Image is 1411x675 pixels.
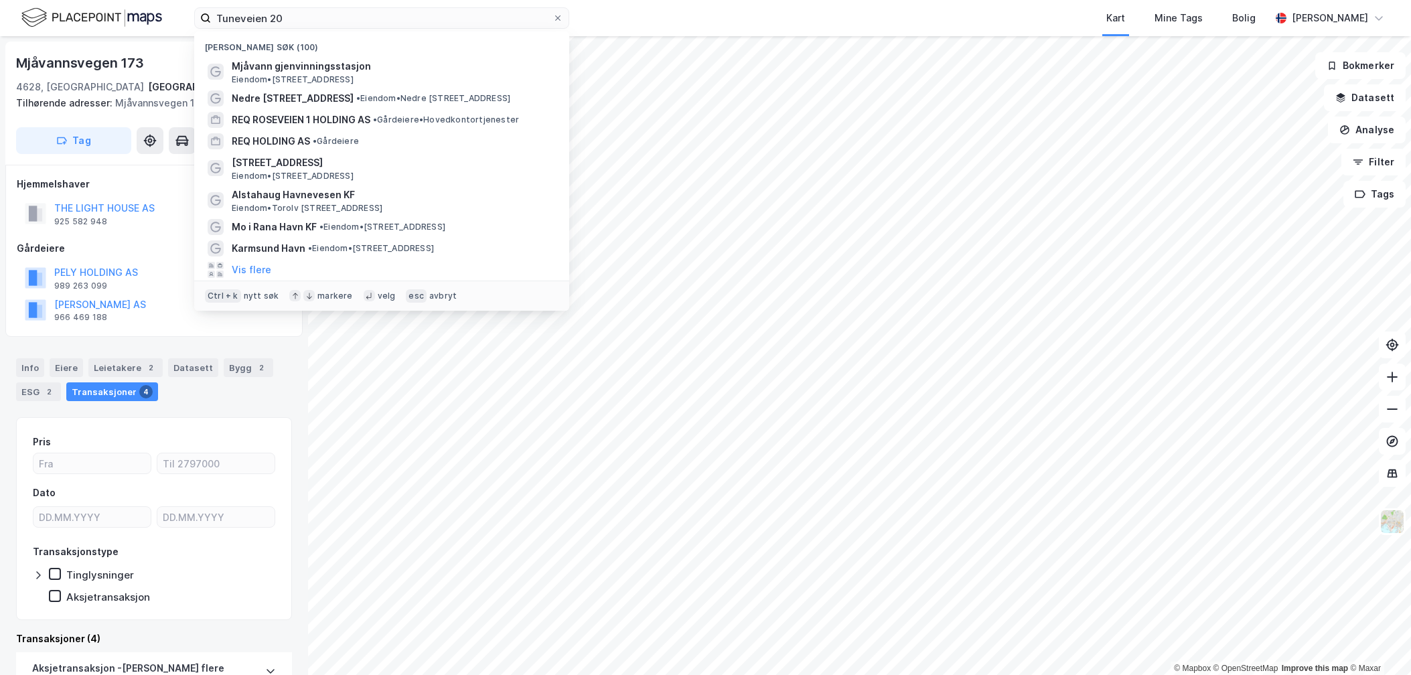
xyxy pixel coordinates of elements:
span: Gårdeiere [313,136,359,147]
div: 4 [139,385,153,398]
div: [GEOGRAPHIC_DATA], 575/567 [148,79,292,95]
span: Nedre [STREET_ADDRESS] [232,90,354,106]
div: 989 263 099 [54,281,107,291]
span: Eiendom • [STREET_ADDRESS] [308,243,434,254]
a: Mapbox [1174,664,1211,673]
div: 2 [144,361,157,374]
div: Mine Tags [1155,10,1203,26]
div: [PERSON_NAME] søk (100) [194,31,569,56]
div: esc [406,289,427,303]
span: Karmsund Havn [232,240,305,256]
input: Fra [33,453,151,473]
div: Bolig [1232,10,1256,26]
div: 2 [254,361,268,374]
span: Eiendom • Nedre [STREET_ADDRESS] [356,93,510,104]
input: DD.MM.YYYY [33,507,151,527]
div: Tinglysninger [66,569,134,581]
div: ESG [16,382,61,401]
span: • [319,222,323,232]
div: nytt søk [244,291,279,301]
div: markere [317,291,352,301]
div: Datasett [168,358,218,377]
div: Transaksjonstype [33,544,119,560]
div: Kontrollprogram for chat [1344,611,1411,675]
span: Gårdeiere • Hovedkontortjenester [373,115,519,125]
div: Leietakere [88,358,163,377]
button: Tags [1343,181,1406,208]
span: Alstahaug Havnevesen KF [232,187,553,203]
div: Pris [33,434,51,450]
div: Mjåvannsvegen 175 [16,95,281,111]
input: Til 2797000 [157,453,275,473]
span: Eiendom • [STREET_ADDRESS] [232,74,354,85]
div: 966 469 188 [54,312,107,323]
span: • [373,115,377,125]
span: Tilhørende adresser: [16,97,115,108]
span: • [308,243,312,253]
span: Mo i Rana Havn KF [232,219,317,235]
img: logo.f888ab2527a4732fd821a326f86c7f29.svg [21,6,162,29]
span: REQ ROSEVEIEN 1 HOLDING AS [232,112,370,128]
button: Tag [16,127,131,154]
span: Eiendom • Torolv [STREET_ADDRESS] [232,203,382,214]
div: Transaksjoner (4) [16,631,292,647]
div: Mjåvannsvegen 173 [16,52,147,74]
span: Eiendom • [STREET_ADDRESS] [319,222,445,232]
span: Eiendom • [STREET_ADDRESS] [232,171,354,181]
div: Hjemmelshaver [17,176,291,192]
div: Bygg [224,358,273,377]
iframe: Chat Widget [1344,611,1411,675]
div: Eiere [50,358,83,377]
div: Dato [33,485,56,501]
div: Info [16,358,44,377]
input: DD.MM.YYYY [157,507,275,527]
button: Bokmerker [1315,52,1406,79]
button: Analyse [1328,117,1406,143]
button: Vis flere [232,262,271,278]
span: REQ HOLDING AS [232,133,310,149]
div: 925 582 948 [54,216,107,227]
a: Improve this map [1282,664,1348,673]
div: 2 [42,385,56,398]
span: • [313,136,317,146]
div: Transaksjoner [66,382,158,401]
span: Mjåvann gjenvinningsstasjon [232,58,553,74]
div: 4628, [GEOGRAPHIC_DATA] [16,79,144,95]
div: Gårdeiere [17,240,291,256]
div: Kart [1106,10,1125,26]
div: avbryt [429,291,457,301]
div: [PERSON_NAME] [1292,10,1368,26]
span: [STREET_ADDRESS] [232,155,553,171]
span: • [356,93,360,103]
div: velg [378,291,396,301]
button: Filter [1341,149,1406,175]
button: Datasett [1324,84,1406,111]
a: OpenStreetMap [1213,664,1278,673]
div: Ctrl + k [205,289,241,303]
input: Søk på adresse, matrikkel, gårdeiere, leietakere eller personer [211,8,552,28]
img: Z [1380,509,1405,534]
div: Aksjetransaksjon [66,591,150,603]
